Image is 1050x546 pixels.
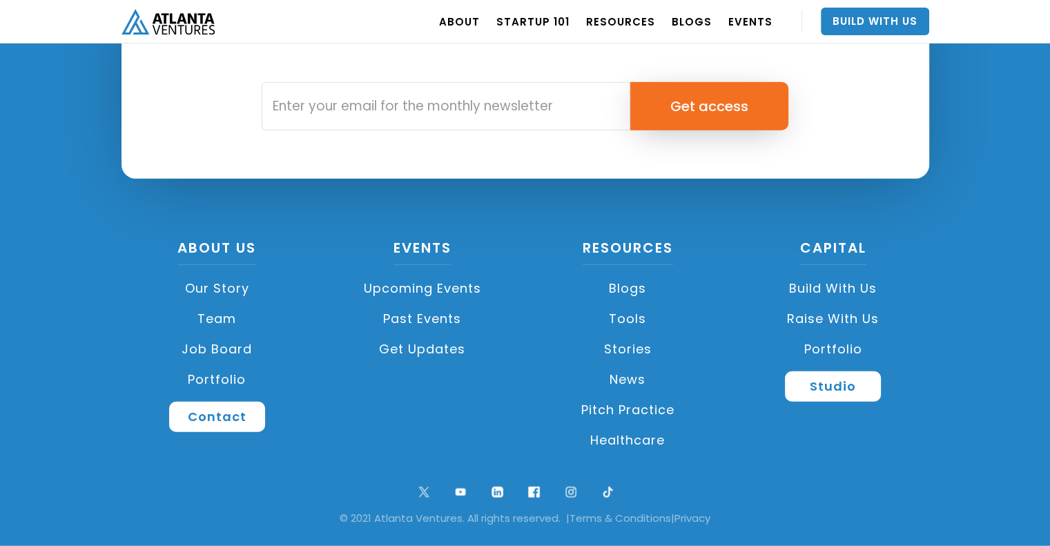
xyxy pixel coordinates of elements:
[532,273,724,304] a: Blogs
[737,304,929,334] a: Raise with Us
[532,425,724,456] a: Healthcare
[728,2,772,41] a: EVENTS
[121,304,313,334] a: Team
[599,483,617,502] img: tik tok logo
[121,273,313,304] a: Our Story
[532,395,724,425] a: Pitch Practice
[496,2,570,41] a: Startup 101
[737,273,929,304] a: Build with us
[327,334,518,364] a: Get Updates
[121,334,313,364] a: Job Board
[586,2,655,41] a: RESOURCES
[177,238,256,265] a: About US
[488,483,507,502] img: linkedin logo
[583,238,673,265] a: Resources
[169,402,265,432] a: Contact
[525,483,543,502] img: facebook logo
[327,273,518,304] a: Upcoming Events
[439,2,480,41] a: ABOUT
[532,364,724,395] a: News
[532,304,724,334] a: Tools
[393,238,451,265] a: Events
[562,483,581,502] img: ig symbol
[821,8,929,35] a: Build With Us
[262,82,788,130] form: Email Form
[672,2,712,41] a: BLOGS
[570,511,671,525] a: Terms & Conditions
[737,334,929,364] a: Portfolio
[121,364,313,395] a: Portfolio
[451,483,470,502] img: youtube symbol
[532,334,724,364] a: Stories
[674,511,710,525] a: Privacy
[262,82,630,130] input: Enter your email for the monthly newsletter
[800,238,866,265] a: CAPITAL
[785,371,881,402] a: Studio
[630,82,788,130] input: Get access
[21,511,1029,525] div: © 2021 Atlanta Ventures. All rights reserved. | |
[327,304,518,334] a: Past Events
